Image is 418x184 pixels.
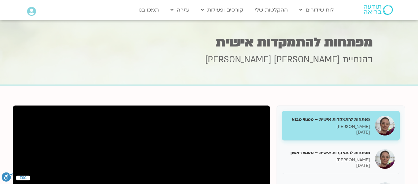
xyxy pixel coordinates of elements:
[46,36,373,49] h1: מפתחות להתמקדות אישית
[198,4,247,16] a: קורסים ופעילות
[167,4,193,16] a: עזרה
[287,150,370,156] h5: מפתחות להתמקדות אישית – מפגש ראשון
[251,4,291,16] a: ההקלטות שלי
[287,130,370,135] p: [DATE]
[287,157,370,163] p: [PERSON_NAME]
[205,54,340,66] span: [PERSON_NAME] [PERSON_NAME]
[343,54,373,66] span: בהנחיית
[287,116,370,122] h5: מפתחות להתמקדות אישית – מפגש מבוא
[287,124,370,130] p: [PERSON_NAME]
[296,4,337,16] a: לוח שידורים
[375,149,395,169] img: מפתחות להתמקדות אישית – מפגש ראשון
[287,163,370,169] p: [DATE]
[135,4,162,16] a: תמכו בנו
[364,5,393,15] img: תודעה בריאה
[375,116,395,136] img: מפתחות להתמקדות אישית – מפגש מבוא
